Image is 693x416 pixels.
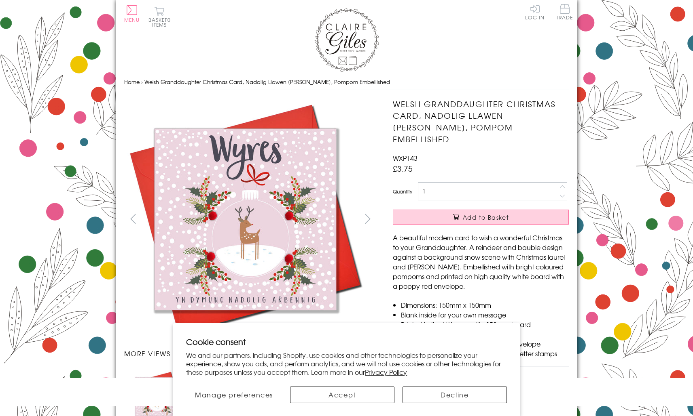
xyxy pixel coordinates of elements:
a: Privacy Policy [365,367,407,377]
span: WXP143 [393,153,417,163]
span: £3.75 [393,163,413,174]
button: Add to Basket [393,210,569,225]
span: Manage preferences [195,390,273,399]
h1: Welsh Granddaughter Christmas Card, Nadolig Llawen [PERSON_NAME], Pompom Embellished [393,98,569,145]
a: Trade [556,4,573,21]
span: Trade [556,4,573,20]
span: 0 items [152,16,171,28]
label: Quantity [393,188,412,195]
button: prev [124,210,142,228]
span: Welsh Granddaughter Christmas Card, Nadolig Llawen [PERSON_NAME], Pompom Embellished [144,78,390,86]
span: Add to Basket [463,213,509,221]
button: Menu [124,5,140,22]
button: Decline [403,387,507,403]
p: We and our partners, including Shopify, use cookies and other technologies to personalize your ex... [186,351,507,376]
h3: More views [124,349,377,358]
button: next [358,210,377,228]
span: › [141,78,143,86]
button: Basket0 items [148,6,171,27]
p: A beautiful modern card to wish a wonderful Christmas to your Granddaughter. A reindeer and baubl... [393,233,569,291]
button: Accept [290,387,394,403]
li: Blank inside for your own message [401,310,569,319]
li: Printed in the U.K on quality 350gsm board [401,319,569,329]
a: Home [124,78,140,86]
h2: Cookie consent [186,336,507,347]
li: Dimensions: 150mm x 150mm [401,300,569,310]
span: Menu [124,16,140,23]
img: Claire Giles Greetings Cards [314,8,379,72]
nav: breadcrumbs [124,74,569,90]
img: Welsh Granddaughter Christmas Card, Nadolig Llawen Wyres, Pompom Embellished [377,98,619,292]
button: Manage preferences [186,387,282,403]
a: Log In [525,4,545,20]
img: Welsh Granddaughter Christmas Card, Nadolig Llawen Wyres, Pompom Embellished [124,98,367,340]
